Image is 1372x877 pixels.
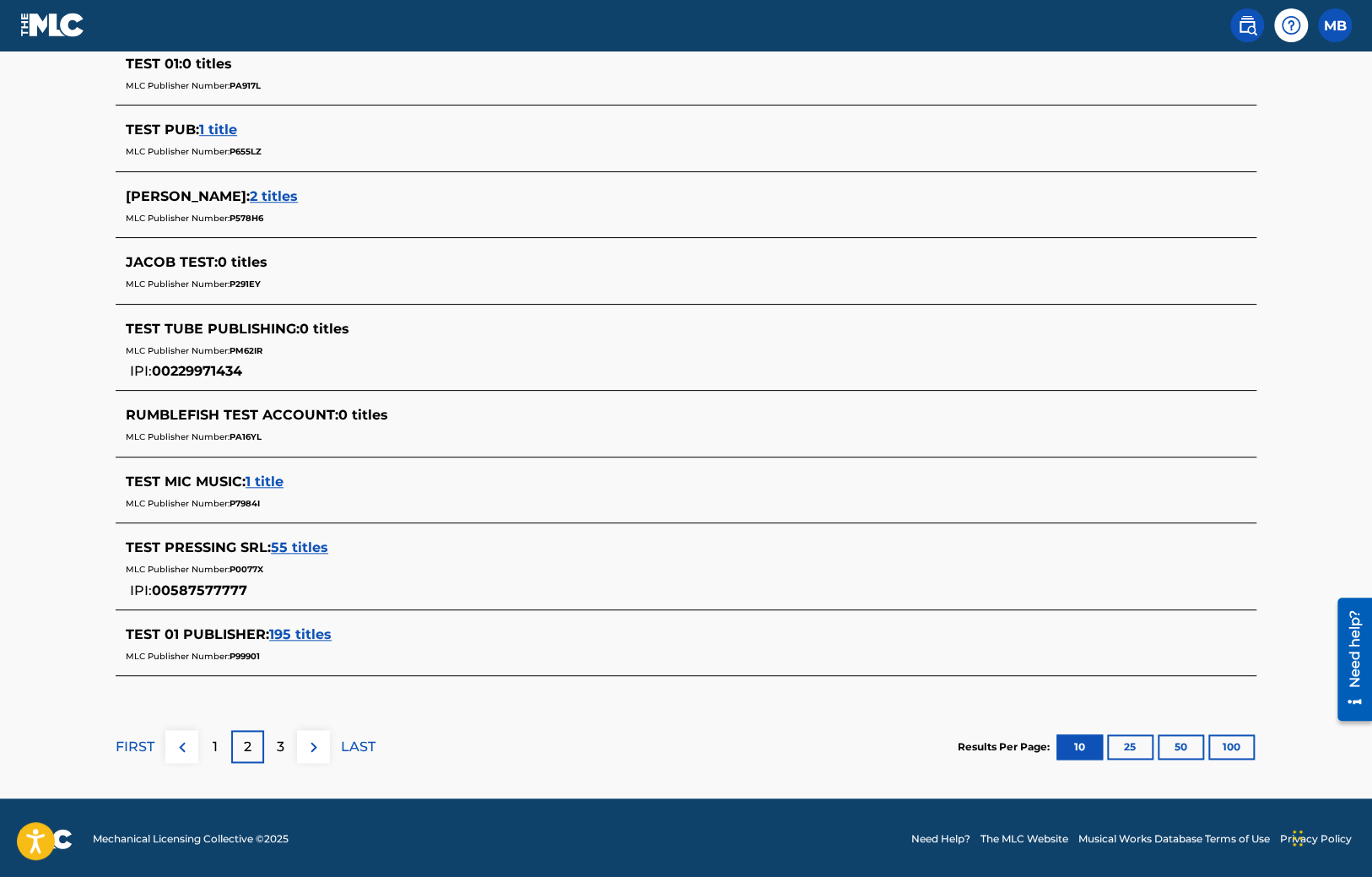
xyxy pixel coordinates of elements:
span: PM62IR [230,345,262,356]
p: 3 [277,737,284,757]
span: TEST TUBE PUBLISHING : [126,321,300,337]
span: MLC Publisher Number: [126,213,230,224]
img: help [1281,15,1301,35]
a: Musical Works Database Terms of Use [1078,831,1270,847]
span: TEST 01 : [126,56,182,72]
span: 0 titles [300,321,349,337]
span: P291EY [230,279,261,290]
span: MLC Publisher Number: [126,80,230,91]
iframe: Resource Center [1325,590,1372,729]
span: IPI: [130,363,152,379]
span: P7984I [230,498,260,509]
span: IPI: [130,582,152,598]
span: MLC Publisher Number: [126,564,230,575]
span: TEST PRESSING SRL : [126,539,271,555]
p: 2 [244,737,251,757]
span: 195 titles [269,626,332,642]
button: 25 [1107,734,1153,760]
div: Drag [1293,813,1303,863]
p: LAST [341,737,375,757]
a: Public Search [1230,8,1264,42]
span: 2 titles [250,188,298,204]
span: MLC Publisher Number: [126,431,230,442]
button: 100 [1208,734,1255,760]
a: The MLC Website [980,831,1068,847]
button: 10 [1056,734,1103,760]
span: PA917L [230,80,261,91]
span: MLC Publisher Number: [126,146,230,157]
a: Privacy Policy [1280,831,1352,847]
img: left [172,737,192,757]
span: P0077X [230,564,263,575]
span: 55 titles [271,539,328,555]
span: TEST 01 PUBLISHER : [126,626,269,642]
img: MLC Logo [20,13,85,37]
span: P655LZ [230,146,262,157]
span: P99901 [230,651,260,662]
div: Help [1274,8,1308,42]
span: MLC Publisher Number: [126,498,230,509]
span: 0 titles [338,407,388,423]
span: MLC Publisher Number: [126,279,230,290]
p: FIRST [116,737,154,757]
span: 00587577777 [152,582,247,598]
span: 00229971434 [152,363,242,379]
img: right [304,737,324,757]
iframe: Chat Widget [1288,796,1372,877]
span: Mechanical Licensing Collective © 2025 [93,831,289,847]
span: JACOB TEST : [126,254,218,270]
div: User Menu [1318,8,1352,42]
span: 0 titles [182,56,232,72]
a: Need Help? [911,831,970,847]
img: search [1237,15,1257,35]
span: TEST PUB : [126,122,199,138]
span: [PERSON_NAME] : [126,188,250,204]
span: 0 titles [218,254,267,270]
p: 1 [213,737,218,757]
span: RUMBLEFISH TEST ACCOUNT : [126,407,338,423]
span: P578H6 [230,213,263,224]
p: Results Per Page: [958,739,1054,755]
span: MLC Publisher Number: [126,651,230,662]
span: 1 title [199,122,237,138]
span: MLC Publisher Number: [126,345,230,356]
span: TEST MIC MUSIC : [126,474,246,490]
span: PA16YL [230,431,262,442]
span: 1 title [246,474,284,490]
button: 50 [1158,734,1204,760]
